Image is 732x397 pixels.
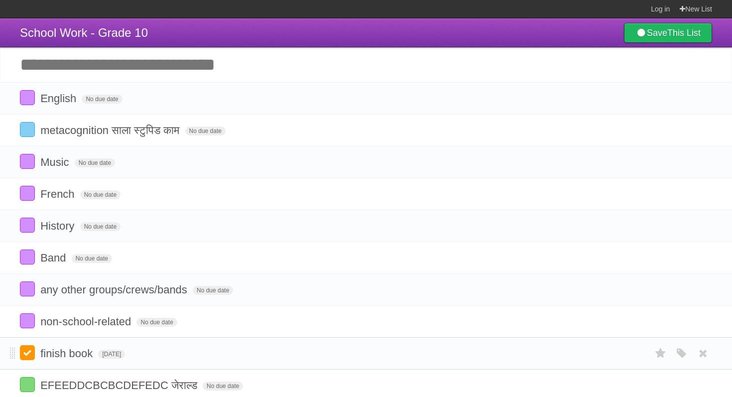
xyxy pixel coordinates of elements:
span: Music [40,156,71,168]
span: School Work - Grade 10 [20,26,148,39]
span: No due date [80,222,121,231]
span: English [40,92,79,105]
span: EFEEDDCBCBCDEFEDC जेराल्ड [40,379,200,392]
span: No due date [193,286,233,295]
label: Done [20,345,35,360]
label: Done [20,186,35,201]
label: Done [20,90,35,105]
label: Done [20,377,35,392]
label: Done [20,281,35,296]
span: finish book [40,347,95,360]
span: non-school-related [40,315,133,328]
span: any other groups/crews/bands [40,283,190,296]
label: Done [20,313,35,328]
label: Done [20,250,35,265]
span: No due date [82,95,122,104]
span: French [40,188,77,200]
label: Star task [651,345,670,362]
span: No due date [80,190,121,199]
label: Done [20,122,35,137]
label: Done [20,154,35,169]
span: metacognition साला स्टुपिड काम [40,124,182,136]
span: No due date [72,254,112,263]
span: No due date [185,127,226,135]
span: No due date [203,382,243,391]
span: No due date [136,318,177,327]
span: Band [40,252,68,264]
label: Done [20,218,35,233]
b: This List [667,28,701,38]
span: [DATE] [98,350,125,359]
a: SaveThis List [624,23,712,43]
span: History [40,220,77,232]
span: No due date [75,158,115,167]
